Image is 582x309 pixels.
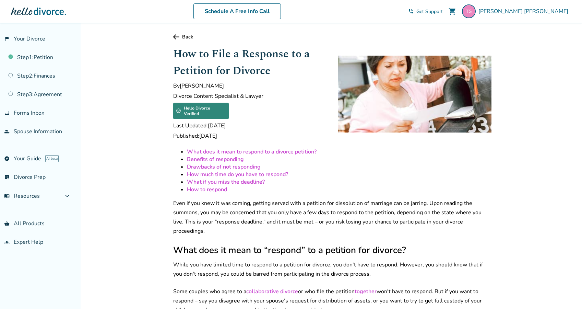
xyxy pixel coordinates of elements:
[448,7,456,15] span: shopping_cart
[462,4,476,18] img: 33spins@gmail.com
[548,276,582,309] iframe: Chat Widget
[187,163,261,171] a: Drawbacks of not responding
[4,174,10,180] span: list_alt_check
[416,8,443,15] span: Get Support
[338,56,491,133] img: woman looking upset at the divorce papers she just received in the mail
[187,178,265,186] a: What if you miss the deadline?
[4,221,10,226] span: shopping_basket
[193,3,281,19] a: Schedule A Free Info Call
[355,288,377,295] a: together
[478,8,571,15] span: [PERSON_NAME] [PERSON_NAME]
[4,36,10,42] span: flag_2
[173,92,327,100] span: Divorce Content Specialist & Lawyer
[173,122,327,129] span: Last Updated: [DATE]
[173,132,327,140] span: Published: [DATE]
[63,192,71,200] span: expand_more
[408,8,443,15] a: phone_in_talkGet Support
[4,192,40,200] span: Resources
[187,156,244,163] a: Benefits of responding
[173,244,491,256] h2: What does it mean to “respond” to a petition for divorce?
[4,156,10,161] span: explore
[4,239,10,245] span: groups
[173,46,327,79] h1: How to File a Response to a Petition for Divorce
[408,9,414,14] span: phone_in_talk
[14,109,44,117] span: Forms Inbox
[4,193,10,199] span: menu_book
[187,148,317,156] a: What does it mean to respond to a divorce petition?
[173,260,491,279] p: While you have limited time to respond to a petition for divorce, you don't have to respond. Howe...
[4,110,10,116] span: inbox
[4,129,10,134] span: people
[45,155,59,162] span: AI beta
[173,199,491,236] p: Even if you knew it was coming, getting served with a petition for dissolution of marriage can be...
[187,186,227,193] a: How to respond
[187,171,288,178] a: How much time do you have to respond?
[173,103,229,119] div: Hello Divorce Verified
[246,288,298,295] a: collaborative divorce
[173,34,491,40] a: Back
[173,82,327,90] span: By [PERSON_NAME]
